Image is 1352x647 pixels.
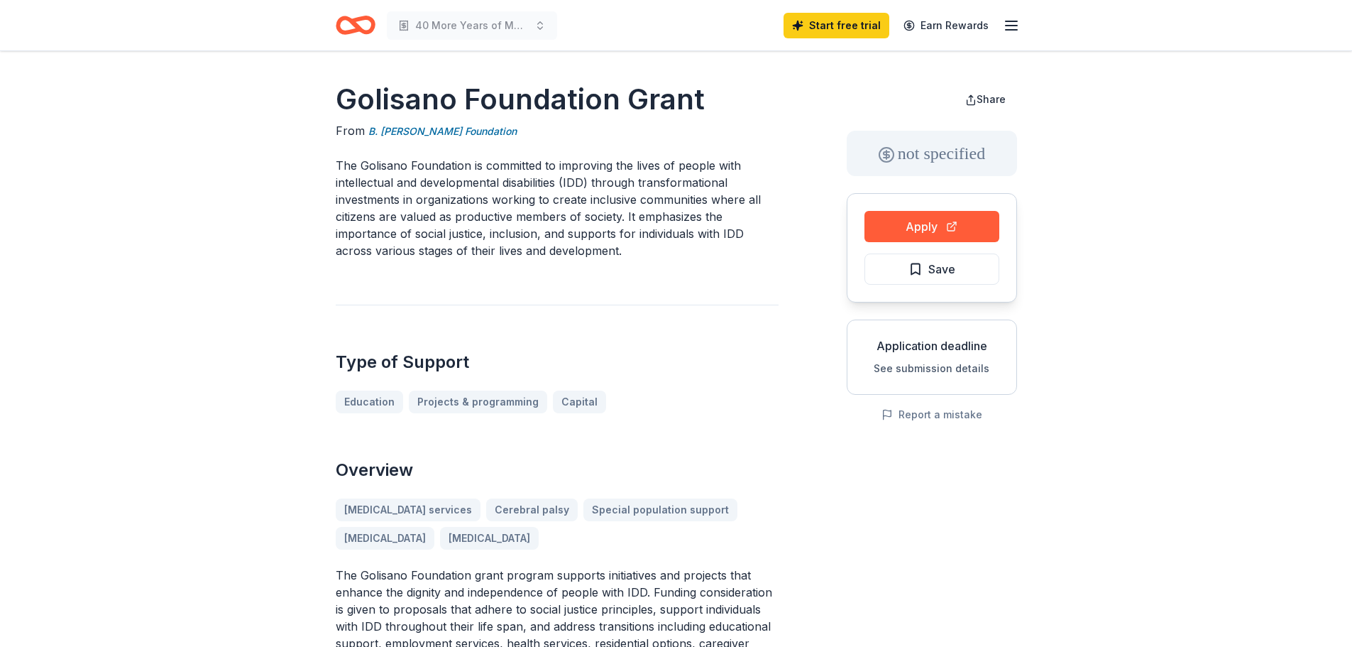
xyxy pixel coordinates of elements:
[336,351,779,374] h2: Type of Support
[928,260,955,278] span: Save
[954,85,1017,114] button: Share
[859,337,1005,354] div: Application deadline
[387,11,557,40] button: 40 More Years of Mercy
[336,122,779,140] div: From
[864,211,999,242] button: Apply
[864,254,999,285] button: Save
[415,17,529,34] span: 40 More Years of Mercy
[336,9,375,42] a: Home
[977,93,1006,105] span: Share
[368,123,517,140] a: B. [PERSON_NAME] Foundation
[784,13,889,38] a: Start free trial
[895,13,997,38] a: Earn Rewards
[336,459,779,482] h2: Overview
[409,391,547,413] a: Projects & programming
[874,360,989,377] button: See submission details
[881,406,982,423] button: Report a mistake
[336,80,779,119] h1: Golisano Foundation Grant
[336,391,403,413] a: Education
[847,131,1017,176] div: not specified
[553,391,606,413] a: Capital
[336,157,779,259] p: The Golisano Foundation is committed to improving the lives of people with intellectual and devel...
